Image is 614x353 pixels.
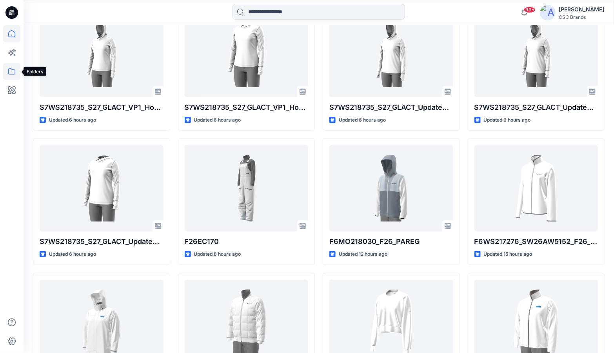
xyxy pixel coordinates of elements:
[329,11,453,97] a: S7WS218735_S27_GLACT_Updated_VP1_NCL_opt
[474,11,598,97] a: S7WS218735_S27_GLACT_Updated_VP1_Hood UP
[49,250,96,258] p: Updated 6 hours ago
[185,102,309,113] p: S7WS218735_S27_GLACT_VP1_Hood_Down
[49,116,96,124] p: Updated 6 hours ago
[185,236,309,247] p: F26EC170
[484,250,532,258] p: Updated 15 hours ago
[329,236,453,247] p: F6MO218030_F26_PAREG
[194,250,241,258] p: Updated 8 hours ago
[339,250,387,258] p: Updated 12 hours ago
[484,116,531,124] p: Updated 6 hours ago
[40,102,163,113] p: S7WS218735_S27_GLACT_VP1_Hood UP
[40,236,163,247] p: S7WS218735_S27_GLACT_Updated_VP1_Hood_Down
[474,236,598,247] p: F6WS217276_SW26AW5152_F26_PAREG_VFA2
[329,145,453,231] a: F6MO218030_F26_PAREG
[194,116,241,124] p: Updated 6 hours ago
[474,145,598,231] a: F6WS217276_SW26AW5152_F26_PAREG_VFA2
[524,7,536,13] span: 99+
[474,102,598,113] p: S7WS218735_S27_GLACT_Updated_VP1_Hood UP
[185,11,309,97] a: S7WS218735_S27_GLACT_VP1_Hood_Down
[185,145,309,231] a: F26EC170
[329,102,453,113] p: S7WS218735_S27_GLACT_Updated_VP1_NCL_opt
[559,5,604,14] div: [PERSON_NAME]
[540,5,556,20] img: avatar
[40,11,163,97] a: S7WS218735_S27_GLACT_VP1_Hood UP
[339,116,386,124] p: Updated 6 hours ago
[40,145,163,231] a: S7WS218735_S27_GLACT_Updated_VP1_Hood_Down
[559,14,604,20] div: CSC Brands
